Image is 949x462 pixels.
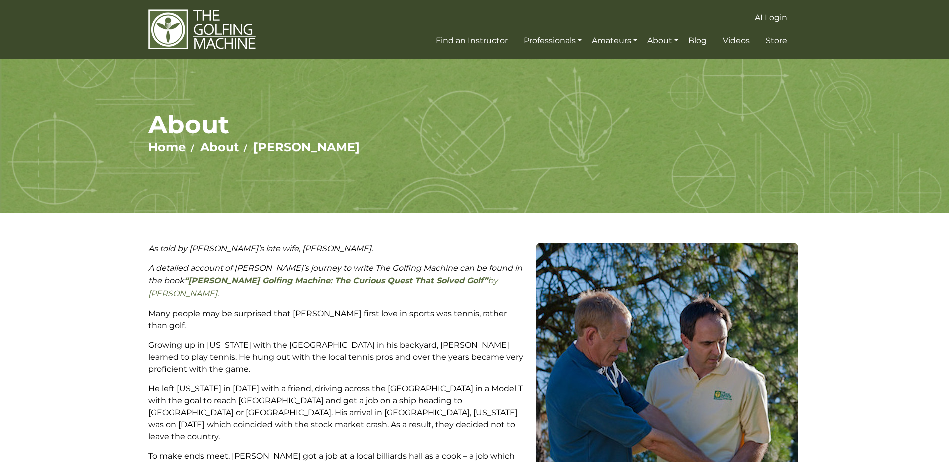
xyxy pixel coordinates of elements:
[436,36,508,45] span: Find an Instructor
[148,263,522,298] em: A detailed account of [PERSON_NAME]’s journey to write The Golfing Machine can be found in the book
[148,9,256,50] img: The Golfing Machine
[766,36,787,45] span: Store
[148,109,801,140] h1: About
[148,339,526,375] p: Growing up in [US_STATE] with the [GEOGRAPHIC_DATA] in his backyard, [PERSON_NAME] learned to pla...
[184,276,488,285] strong: “[PERSON_NAME] Golfing Machine: The Curious Quest That Solved Golf”
[148,383,526,443] p: He left [US_STATE] in [DATE] with a friend, driving across the [GEOGRAPHIC_DATA] in a Model T wit...
[521,32,584,50] a: Professionals
[752,9,790,27] a: AI Login
[200,140,239,154] a: About
[688,36,707,45] span: Blog
[763,32,790,50] a: Store
[589,32,640,50] a: Amateurs
[686,32,709,50] a: Blog
[253,140,360,154] a: [PERSON_NAME]
[645,32,681,50] a: About
[720,32,752,50] a: Videos
[148,244,373,253] em: As told by [PERSON_NAME]’s late wife, [PERSON_NAME].
[433,32,510,50] a: Find an Instructor
[723,36,750,45] span: Videos
[148,308,526,332] p: Many people may be surprised that [PERSON_NAME] first love in sports was tennis, rather than golf.
[148,140,186,154] a: Home
[148,276,498,298] a: “[PERSON_NAME] Golfing Machine: The Curious Quest That Solved Golf”by [PERSON_NAME].
[755,13,787,22] span: AI Login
